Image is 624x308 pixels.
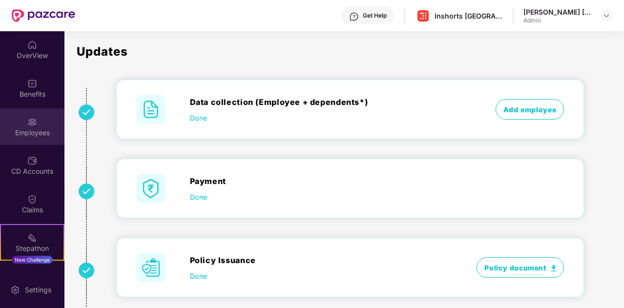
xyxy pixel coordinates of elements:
[190,192,208,202] span: Done
[136,174,166,203] img: svg+xml;base64,PHN2ZyB4bWxucz0iaHR0cDovL3d3dy53My5vcmcvMjAwMC9zdmciIHdpZHRoPSI2MCIgaGVpZ2h0PSI2MC...
[435,11,503,21] div: Inshorts [GEOGRAPHIC_DATA] Advertising And Services Private Limited
[523,7,592,17] div: [PERSON_NAME] [PERSON_NAME]
[477,257,564,278] span: Policy document
[12,9,75,22] img: New Pazcare Logo
[27,79,37,88] img: svg+xml;base64,PHN2ZyBpZD0iQmVuZWZpdHMiIHhtbG5zPSJodHRwOi8vd3d3LnczLm9yZy8yMDAwL3N2ZyIgd2lkdGg9Ij...
[496,99,564,120] span: Add employee
[363,12,387,20] div: Get Help
[523,17,592,24] div: Admin
[79,184,94,199] img: svg+xml;base64,PHN2ZyB4bWxucz0iaHR0cDovL3d3dy53My5vcmcvMjAwMC9zdmciIHdpZHRoPSIzMiIgaGVpZ2h0PSIzMi...
[190,175,458,187] div: Payment
[551,265,556,271] img: svg+xml;base64,PHN2ZyB4bWxucz0iaHR0cDovL3d3dy53My5vcmcvMjAwMC9zdmciIHdpZHRoPSIxMC40IiBoZWlnaHQ9Ij...
[10,285,20,295] img: svg+xml;base64,PHN2ZyBpZD0iU2V0dGluZy0yMHgyMCIgeG1sbnM9Imh0dHA6Ly93d3cudzMub3JnLzIwMDAvc3ZnIiB3aW...
[190,113,208,123] span: Done
[79,263,94,278] img: svg+xml;base64,PHN2ZyB4bWxucz0iaHR0cDovL3d3dy53My5vcmcvMjAwMC9zdmciIHdpZHRoPSIzMiIgaGVpZ2h0PSIzMi...
[27,117,37,127] img: svg+xml;base64,PHN2ZyBpZD0iRW1wbG95ZWVzIiB4bWxucz0iaHR0cDovL3d3dy53My5vcmcvMjAwMC9zdmciIHdpZHRoPS...
[12,256,53,264] div: New Challenge
[22,285,54,295] div: Settings
[190,254,458,266] div: Policy Issuance
[190,271,208,281] span: Done
[27,156,37,165] img: svg+xml;base64,PHN2ZyBpZD0iQ0RfQWNjb3VudHMiIGRhdGEtbmFtZT0iQ0QgQWNjb3VudHMiIHhtbG5zPSJodHRwOi8vd3...
[27,40,37,50] img: svg+xml;base64,PHN2ZyBpZD0iSG9tZSIgeG1sbnM9Imh0dHA6Ly93d3cudzMub3JnLzIwMDAvc3ZnIiB3aWR0aD0iMjAiIG...
[416,9,430,23] img: Inshorts%20Logo.png
[349,12,359,21] img: svg+xml;base64,PHN2ZyBpZD0iSGVscC0zMngzMiIgeG1sbnM9Imh0dHA6Ly93d3cudzMub3JnLzIwMDAvc3ZnIiB3aWR0aD...
[136,95,166,124] img: svg+xml;base64,PHN2ZyB4bWxucz0iaHR0cDovL3d3dy53My5vcmcvMjAwMC9zdmciIHdpZHRoPSI2MCIgaGVpZ2h0PSI2MC...
[79,104,94,120] img: svg+xml;base64,PHN2ZyB4bWxucz0iaHR0cDovL3d3dy53My5vcmcvMjAwMC9zdmciIHdpZHRoPSIzMiIgaGVpZ2h0PSIzMi...
[27,233,37,243] img: svg+xml;base64,PHN2ZyB4bWxucz0iaHR0cDovL3d3dy53My5vcmcvMjAwMC9zdmciIHdpZHRoPSIyMSIgaGVpZ2h0PSIyMC...
[1,244,63,253] div: Stepathon
[603,12,610,20] img: svg+xml;base64,PHN2ZyBpZD0iRHJvcGRvd24tMzJ4MzIiIHhtbG5zPSJodHRwOi8vd3d3LnczLm9yZy8yMDAwL3N2ZyIgd2...
[190,96,458,108] div: Data collection (Employee + dependents*)
[27,194,37,204] img: svg+xml;base64,PHN2ZyBpZD0iQ2xhaW0iIHhtbG5zPSJodHRwOi8vd3d3LnczLm9yZy8yMDAwL3N2ZyIgd2lkdGg9IjIwIi...
[136,253,166,282] img: svg+xml;base64,PHN2ZyB4bWxucz0iaHR0cDovL3d3dy53My5vcmcvMjAwMC9zdmciIHdpZHRoPSI2MCIgaGVpZ2h0PSI2MC...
